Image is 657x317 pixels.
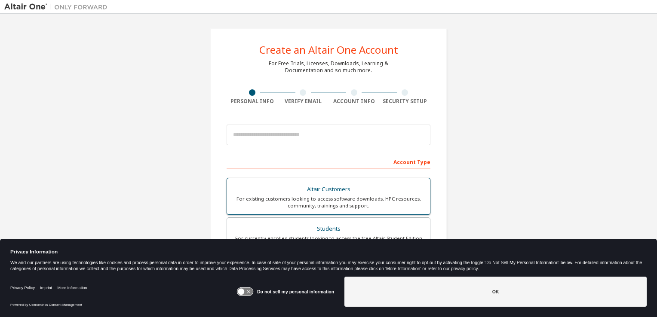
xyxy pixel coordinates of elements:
[269,60,388,74] div: For Free Trials, Licenses, Downloads, Learning & Documentation and so much more.
[4,3,112,11] img: Altair One
[227,155,430,168] div: Account Type
[232,195,425,209] div: For existing customers looking to access software downloads, HPC resources, community, trainings ...
[328,98,380,105] div: Account Info
[227,98,278,105] div: Personal Info
[259,45,398,55] div: Create an Altair One Account
[278,98,329,105] div: Verify Email
[232,183,425,195] div: Altair Customers
[380,98,431,105] div: Security Setup
[232,223,425,235] div: Students
[232,235,425,249] div: For currently enrolled students looking to access the free Altair Student Edition bundle and all ...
